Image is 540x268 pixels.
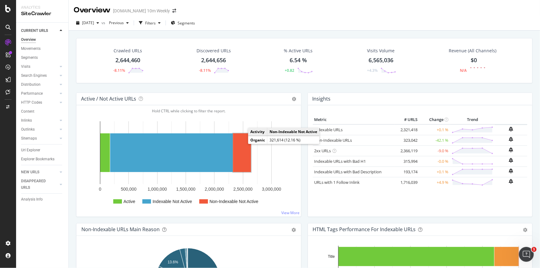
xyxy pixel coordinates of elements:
div: bell-plus [509,168,513,173]
div: Analysis Info [21,196,43,203]
div: -8.11% [113,68,125,73]
td: 2,321,418 [395,124,419,135]
td: 1,716,039 [395,177,419,188]
div: bell-plus [509,158,513,163]
th: # URLS [395,115,419,124]
td: -42.1 % [419,135,450,145]
a: Non-Indexable URLs [314,137,352,143]
div: HTTP Codes [21,99,42,106]
a: DISAPPEARED URLS [21,178,58,191]
a: Movements [21,45,64,52]
a: URLs with 1 Follow Inlink [314,179,360,185]
div: bell-plus [509,147,513,152]
a: Sitemaps [21,135,58,142]
td: +0.1 % [419,124,450,135]
div: SiteCrawler [21,10,63,17]
td: 321,614 (12.16 %) [267,136,320,144]
div: DISAPPEARED URLS [21,178,52,191]
a: Segments [21,54,64,61]
div: Inlinks [21,117,32,124]
svg: A chart. [81,115,296,212]
div: % Active URLs [284,48,313,54]
a: Indexable URLs [314,127,343,132]
button: [DATE] [74,18,102,28]
a: View More [282,210,300,215]
button: Filters [136,18,163,28]
text: Non-Indexable Not Active [210,199,258,204]
a: Analysis Info [21,196,64,203]
div: Sitemaps [21,135,37,142]
button: Previous [106,18,131,28]
div: Performance [21,90,43,97]
div: Outlinks [21,126,35,133]
span: 2025 Aug. 22nd [82,20,94,25]
a: 2xx URLs [314,148,331,153]
text: 2,000,000 [205,187,224,192]
span: $0 [471,56,477,64]
td: 2,366,119 [395,145,419,156]
div: -8.11% [199,68,211,73]
div: Visits Volume [367,48,395,54]
span: Hold CTRL while clicking to filter the report. [152,108,226,114]
span: Previous [106,20,124,25]
a: Inlinks [21,117,58,124]
div: gear [292,228,296,232]
a: Performance [21,90,58,97]
div: N/A [460,68,467,73]
text: Title [328,254,335,259]
a: Overview [21,37,64,43]
div: Crawled URLs [114,48,142,54]
td: 193,174 [395,166,419,177]
div: 2,644,656 [201,56,226,64]
div: Url Explorer [21,147,40,153]
text: 3,000,000 [262,187,281,192]
td: +4.9 % [419,177,450,188]
div: Distribution [21,81,41,88]
div: Search Engines [21,72,47,79]
text: Indexable Not Active [153,199,192,204]
div: bell-plus [509,137,513,142]
div: Overview [21,37,36,43]
div: Explorer Bookmarks [21,156,54,162]
div: +0.82 [285,68,294,73]
div: Non-Indexable URLs Main Reason [81,226,160,232]
a: Outlinks [21,126,58,133]
div: bell-plus [509,179,513,184]
div: CURRENT URLS [21,28,48,34]
div: Visits [21,63,30,70]
a: HTTP Codes [21,99,58,106]
text: Active [123,199,135,204]
th: Metric [313,115,395,124]
span: vs [102,20,106,25]
div: gear [523,228,527,232]
text: 13.6% [168,260,178,264]
h4: Insights [313,95,331,103]
a: CURRENT URLS [21,28,58,34]
div: 6.54 % [290,56,307,64]
td: Activity [248,128,267,136]
div: Segments [21,54,38,61]
div: NEW URLS [21,169,39,175]
div: Content [21,108,34,115]
div: bell-plus [509,127,513,132]
span: 1 [532,247,537,252]
h4: Active / Not Active URLs [81,95,136,103]
a: Content [21,108,64,115]
a: Visits [21,63,58,70]
th: Trend [450,115,495,124]
a: Search Engines [21,72,58,79]
div: 6,565,036 [369,56,393,64]
th: Change [419,115,450,124]
text: 2,500,000 [233,187,253,192]
a: Indexable URLs with Bad Description [314,169,382,175]
span: Segments [178,20,195,26]
td: -0.0 % [419,156,450,166]
div: [DOMAIN_NAME] 10m Weekly [113,8,170,14]
text: 1,000,000 [148,187,167,192]
div: HTML Tags Performance for Indexable URLs [313,226,416,232]
text: 1,500,000 [176,187,195,192]
td: -9.0 % [419,145,450,156]
a: Indexable URLs with Bad H1 [314,158,366,164]
iframe: Intercom live chat [519,247,534,262]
